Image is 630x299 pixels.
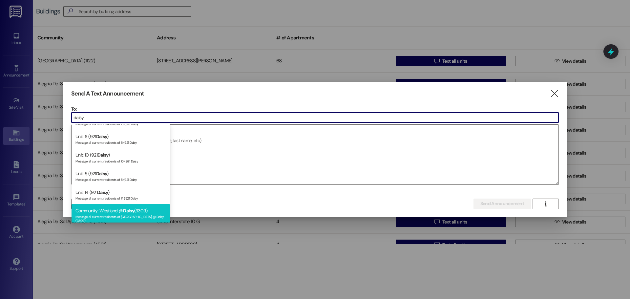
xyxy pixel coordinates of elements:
[543,201,548,206] i: 
[71,106,559,112] p: To:
[71,90,144,97] h3: Send A Text Announcement
[480,200,524,207] span: Send Announcement
[72,148,170,167] div: Unit: 10 (921 )
[123,208,134,214] span: Daisy
[75,213,166,223] div: Message all current residents of [GEOGRAPHIC_DATA] @ Daisy (3309)
[97,189,108,195] span: Daisy
[97,152,109,158] span: Daisy
[72,113,558,122] input: Type to select the units, buildings, or communities you want to message. (e.g. 'Unit 1A', 'Buildi...
[75,158,166,163] div: Message all current residents of 10 (921 Daisy
[71,188,148,198] label: Select announcement type (optional)
[72,204,170,226] div: Community: Westland @ (3309)
[75,120,166,126] div: Message all current residents of 10 (913 Daisy
[72,130,170,149] div: Unit: 6 (921 )
[96,134,107,139] span: Daisy
[75,176,166,182] div: Message all current residents of 5 (921 Daisy
[72,186,170,204] div: Unit: 14 (921 )
[72,167,170,186] div: Unit: 5 (921 )
[550,90,559,97] i: 
[75,139,166,145] div: Message all current residents of 6 (921 Daisy
[75,195,166,201] div: Message all current residents of 14 (921 Daisy
[96,171,107,177] span: Daisy
[473,199,531,209] button: Send Announcement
